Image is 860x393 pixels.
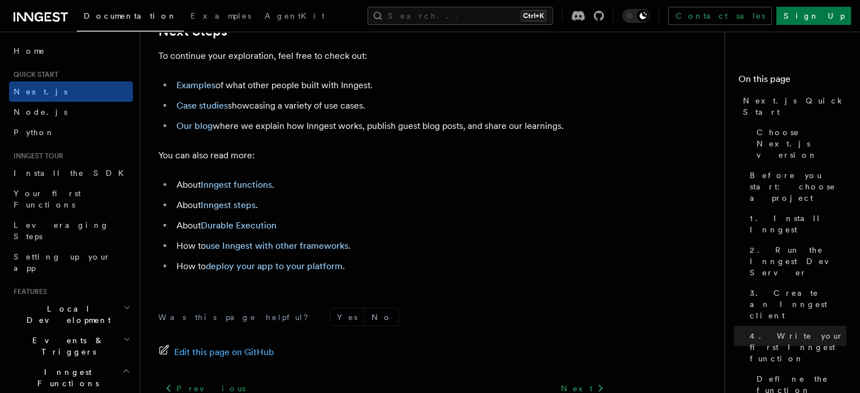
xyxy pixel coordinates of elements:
[750,330,846,364] span: 4. Write your first Inngest function
[14,189,81,209] span: Your first Functions
[745,283,846,326] a: 3. Create an Inngest client
[745,208,846,240] a: 1. Install Inngest
[738,72,846,90] h4: On this page
[9,330,133,362] button: Events & Triggers
[9,215,133,247] a: Leveraging Steps
[158,312,316,323] p: Was this page helpful?
[9,163,133,183] a: Install the SDK
[201,220,276,231] a: Durable Execution
[173,177,611,193] li: About .
[9,183,133,215] a: Your first Functions
[9,247,133,278] a: Setting up your app
[623,9,650,23] button: Toggle dark mode
[365,309,399,326] button: No
[206,240,348,251] a: use Inngest with other frameworks
[201,200,256,210] a: Inngest steps
[9,152,63,161] span: Inngest tour
[77,3,184,32] a: Documentation
[752,122,846,165] a: Choose Next.js version
[521,10,546,21] kbd: Ctrl+K
[173,98,611,114] li: showcasing a variety of use cases.
[176,80,215,90] a: Examples
[173,118,611,134] li: where we explain how Inngest works, publish guest blog posts, and share our learnings.
[173,77,611,93] li: of what other people built with Inngest.
[738,90,846,122] a: Next.js Quick Start
[750,287,846,321] span: 3. Create an Inngest client
[750,213,846,235] span: 1. Install Inngest
[745,326,846,369] a: 4. Write your first Inngest function
[14,252,111,273] span: Setting up your app
[9,122,133,142] a: Python
[174,344,274,360] span: Edit this page on GitHub
[173,258,611,274] li: How to .
[9,335,123,357] span: Events & Triggers
[9,70,58,79] span: Quick start
[745,165,846,208] a: Before you start: choose a project
[330,309,364,326] button: Yes
[9,287,47,296] span: Features
[9,366,122,389] span: Inngest Functions
[173,218,611,234] li: About
[158,148,611,163] p: You can also read more:
[757,127,846,161] span: Choose Next.js version
[265,11,325,20] span: AgentKit
[84,11,177,20] span: Documentation
[9,102,133,122] a: Node.js
[191,11,251,20] span: Examples
[368,7,553,25] button: Search...Ctrl+K
[14,107,67,116] span: Node.js
[9,299,133,330] button: Local Development
[176,120,213,131] a: Our blog
[9,81,133,102] a: Next.js
[9,303,123,326] span: Local Development
[14,87,67,96] span: Next.js
[14,128,55,137] span: Python
[173,197,611,213] li: About .
[176,100,228,111] a: Case studies
[668,7,772,25] a: Contact sales
[201,179,272,190] a: Inngest functions
[184,3,258,31] a: Examples
[173,238,611,254] li: How to .
[258,3,331,31] a: AgentKit
[158,48,611,64] p: To continue your exploration, feel free to check out:
[776,7,851,25] a: Sign Up
[750,244,846,278] span: 2. Run the Inngest Dev Server
[9,41,133,61] a: Home
[14,221,109,241] span: Leveraging Steps
[158,344,274,360] a: Edit this page on GitHub
[745,240,846,283] a: 2. Run the Inngest Dev Server
[206,261,343,271] a: deploy your app to your platform
[14,45,45,57] span: Home
[743,95,846,118] span: Next.js Quick Start
[750,170,846,204] span: Before you start: choose a project
[14,169,131,178] span: Install the SDK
